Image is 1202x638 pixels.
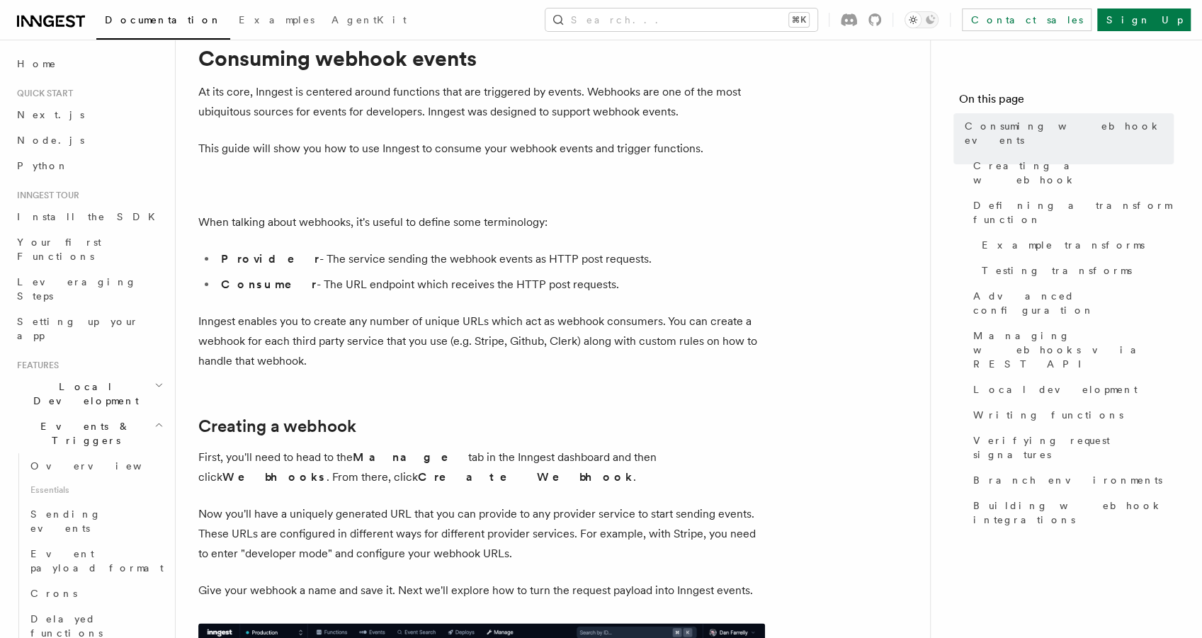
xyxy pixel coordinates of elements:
span: Local development [973,382,1138,397]
li: - The URL endpoint which receives the HTTP post requests. [217,275,765,295]
span: Example transforms [982,238,1145,252]
span: AgentKit [331,14,407,25]
p: Now you'll have a uniquely generated URL that you can provide to any provider service to start se... [198,504,765,564]
p: Give your webhook a name and save it. Next we'll explore how to turn the request payload into Inn... [198,581,765,600]
p: When talking about webhooks, it's useful to define some terminology: [198,212,765,232]
span: Essentials [25,479,166,501]
strong: Manage [353,450,468,464]
a: AgentKit [323,4,415,38]
a: Defining a transform function [968,193,1174,232]
a: Writing functions [968,402,1174,428]
a: Overview [25,453,166,479]
a: Setting up your app [11,309,166,348]
a: Home [11,51,166,76]
span: Documentation [105,14,222,25]
a: Examples [230,4,323,38]
a: Example transforms [976,232,1174,258]
a: Verifying request signatures [968,428,1174,467]
a: Testing transforms [976,258,1174,283]
span: Testing transforms [982,263,1132,278]
strong: Consumer [221,278,317,291]
span: Home [17,57,57,71]
span: Examples [239,14,314,25]
p: This guide will show you how to use Inngest to consume your webhook events and trigger functions. [198,139,765,159]
p: At its core, Inngest is centered around functions that are triggered by events. Webhooks are one ... [198,82,765,122]
span: Branch environments [973,473,1162,487]
span: Verifying request signatures [973,433,1174,462]
a: Your first Functions [11,229,166,269]
a: Event payload format [25,541,166,581]
a: Creating a webhook [968,153,1174,193]
button: Local Development [11,374,166,414]
h4: On this page [959,91,1174,113]
span: Building webhook integrations [973,499,1174,527]
a: Leveraging Steps [11,269,166,309]
span: Overview [30,460,176,472]
button: Events & Triggers [11,414,166,453]
span: Managing webhooks via REST API [973,329,1174,371]
span: Creating a webhook [973,159,1174,187]
a: Contact sales [962,8,1092,31]
span: Node.js [17,135,84,146]
button: Search...⌘K [545,8,817,31]
a: Python [11,153,166,178]
a: Local development [968,377,1174,402]
a: Next.js [11,102,166,127]
h1: Consuming webhook events [198,45,765,71]
a: Sign Up [1097,8,1191,31]
span: Sending events [30,508,101,534]
a: Advanced configuration [968,283,1174,323]
button: Toggle dark mode [905,11,939,28]
a: Creating a webhook [198,416,356,436]
span: Quick start [11,88,73,99]
p: First, you'll need to head to the tab in the Inngest dashboard and then click . From there, click . [198,448,765,487]
span: Leveraging Steps [17,276,137,302]
kbd: ⌘K [789,13,809,27]
span: Crons [30,588,77,599]
strong: Webhooks [222,470,327,484]
a: Consuming webhook events [959,113,1174,153]
a: Crons [25,581,166,606]
span: Advanced configuration [973,289,1174,317]
span: Your first Functions [17,237,101,262]
span: Writing functions [973,408,1123,422]
span: Inngest tour [11,190,79,201]
span: Python [17,160,69,171]
span: Next.js [17,109,84,120]
p: Inngest enables you to create any number of unique URLs which act as webhook consumers. You can c... [198,312,765,371]
span: Consuming webhook events [965,119,1174,147]
span: Local Development [11,380,154,408]
a: Install the SDK [11,204,166,229]
a: Building webhook integrations [968,493,1174,532]
strong: Create Webhook [418,470,633,484]
a: Node.js [11,127,166,153]
a: Branch environments [968,467,1174,493]
strong: Provider [221,252,319,266]
a: Sending events [25,501,166,541]
span: Defining a transform function [973,198,1174,227]
a: Managing webhooks via REST API [968,323,1174,377]
span: Setting up your app [17,316,139,341]
li: - The service sending the webhook events as HTTP post requests. [217,249,765,269]
span: Install the SDK [17,211,164,222]
span: Events & Triggers [11,419,154,448]
span: Features [11,360,59,371]
a: Documentation [96,4,230,40]
span: Event payload format [30,548,164,574]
